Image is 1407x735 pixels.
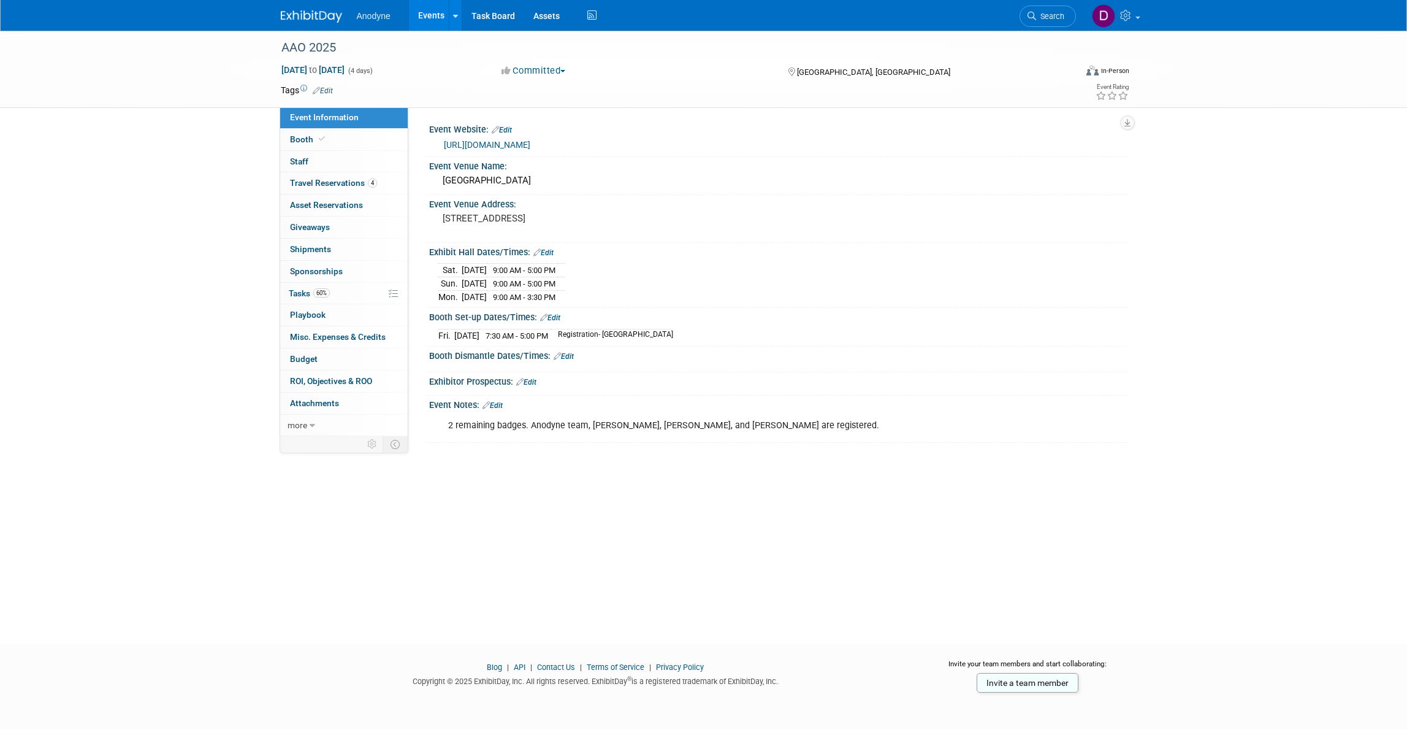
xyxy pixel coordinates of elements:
span: Budget [290,354,318,364]
td: Tags [281,84,333,96]
a: Contact Us [537,663,575,672]
a: Invite a team member [977,673,1078,693]
a: Tasks60% [280,283,408,304]
td: [DATE] [462,264,487,277]
a: Blog [487,663,502,672]
td: Personalize Event Tab Strip [362,436,383,452]
a: Sponsorships [280,261,408,282]
div: Invite your team members and start collaborating: [929,659,1127,677]
a: Terms of Service [587,663,644,672]
a: Privacy Policy [656,663,704,672]
div: Booth Set-up Dates/Times: [429,308,1127,324]
a: ROI, Objectives & ROO [280,371,408,392]
a: Staff [280,151,408,172]
a: Attachments [280,393,408,414]
span: 7:30 AM - 5:00 PM [486,331,548,341]
span: Travel Reservations [290,178,377,188]
td: [DATE] [462,277,487,291]
span: Sponsorships [290,266,343,276]
td: Mon. [438,290,462,303]
a: Edit [492,126,512,134]
a: Travel Reservations4 [280,172,408,194]
span: Booth [290,134,327,144]
span: Misc. Expenses & Credits [290,332,386,342]
span: | [527,663,535,672]
td: Toggle Event Tabs [383,436,408,452]
a: Edit [533,248,554,257]
img: ExhibitDay [281,10,342,23]
a: Shipments [280,239,408,260]
span: | [577,663,585,672]
span: | [646,663,654,672]
span: | [504,663,512,672]
a: Giveaways [280,217,408,238]
div: 2 remaining badges. Anodyne team, [PERSON_NAME], [PERSON_NAME], and [PERSON_NAME] are registered. [440,414,992,438]
i: Booth reservation complete [319,136,325,142]
div: Event Venue Address: [429,195,1127,210]
a: Edit [540,314,560,322]
span: [GEOGRAPHIC_DATA], [GEOGRAPHIC_DATA] [797,67,950,77]
span: Search [1036,12,1064,21]
span: 9:00 AM - 5:00 PM [493,279,555,288]
div: Event Venue Name: [429,157,1127,172]
a: Event Information [280,107,408,128]
a: Misc. Expenses & Credits [280,326,408,348]
div: AAO 2025 [277,37,1058,59]
div: Event Website: [429,120,1127,136]
div: [GEOGRAPHIC_DATA] [438,171,1118,190]
span: 9:00 AM - 5:00 PM [493,266,555,275]
button: Committed [497,64,570,77]
div: Exhibitor Prospectus: [429,372,1127,388]
span: [DATE] [DATE] [281,64,345,75]
td: [DATE] [462,290,487,303]
sup: ® [627,675,631,682]
td: Sat. [438,264,462,277]
span: Giveaways [290,222,330,232]
a: API [514,663,525,672]
span: Asset Reservations [290,200,363,210]
span: ROI, Objectives & ROO [290,376,372,386]
td: [DATE] [454,329,479,342]
td: Registration- [GEOGRAPHIC_DATA] [551,329,673,342]
span: Playbook [290,310,326,320]
a: more [280,415,408,436]
a: Asset Reservations [280,194,408,216]
pre: [STREET_ADDRESS] [443,213,706,224]
span: Shipments [290,244,331,254]
a: Search [1020,6,1076,27]
span: 4 [368,179,377,188]
a: Budget [280,348,408,370]
span: more [288,420,307,430]
a: [URL][DOMAIN_NAME] [444,140,530,150]
span: Attachments [290,398,339,408]
a: Booth [280,129,408,150]
div: Copyright © 2025 ExhibitDay, Inc. All rights reserved. ExhibitDay is a registered trademark of Ex... [281,673,911,687]
span: Anodyne [357,11,391,21]
span: to [307,65,319,75]
a: Edit [554,352,574,361]
div: In-Person [1100,66,1129,75]
img: Format-Inperson.png [1086,66,1099,75]
div: Event Rating [1096,84,1129,90]
div: Event Format [1004,64,1130,82]
td: Fri. [438,329,454,342]
a: Playbook [280,304,408,326]
div: Event Notes: [429,396,1127,412]
a: Edit [482,401,503,410]
a: Edit [516,378,536,387]
td: Sun. [438,277,462,291]
a: Edit [313,87,333,95]
span: Staff [290,156,308,166]
span: (4 days) [347,67,373,75]
div: Exhibit Hall Dates/Times: [429,243,1127,259]
div: Booth Dismantle Dates/Times: [429,347,1127,363]
img: Dawn Jozwiak [1092,4,1115,28]
span: Tasks [289,288,330,298]
span: 9:00 AM - 3:30 PM [493,293,555,302]
span: Event Information [290,112,359,122]
span: 60% [313,288,330,298]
